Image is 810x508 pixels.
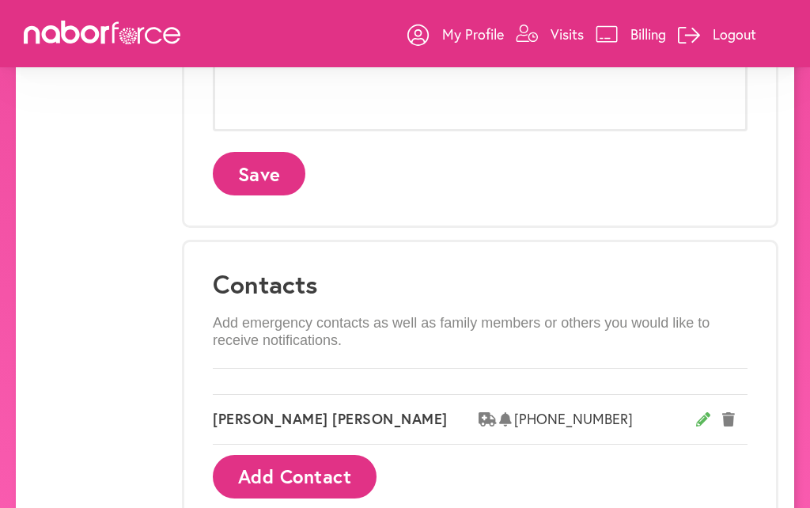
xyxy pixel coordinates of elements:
[630,25,666,44] p: Billing
[213,411,479,428] span: [PERSON_NAME] [PERSON_NAME]
[213,269,748,299] h3: Contacts
[713,25,756,44] p: Logout
[213,455,377,499] button: Add Contact
[514,411,696,428] span: [PHONE_NUMBER]
[213,152,305,195] button: Save
[213,315,748,349] p: Add emergency contacts as well as family members or others you would like to receive notifications.
[678,10,756,58] a: Logout
[596,10,666,58] a: Billing
[407,10,504,58] a: My Profile
[551,25,584,44] p: Visits
[442,25,504,44] p: My Profile
[516,10,584,58] a: Visits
